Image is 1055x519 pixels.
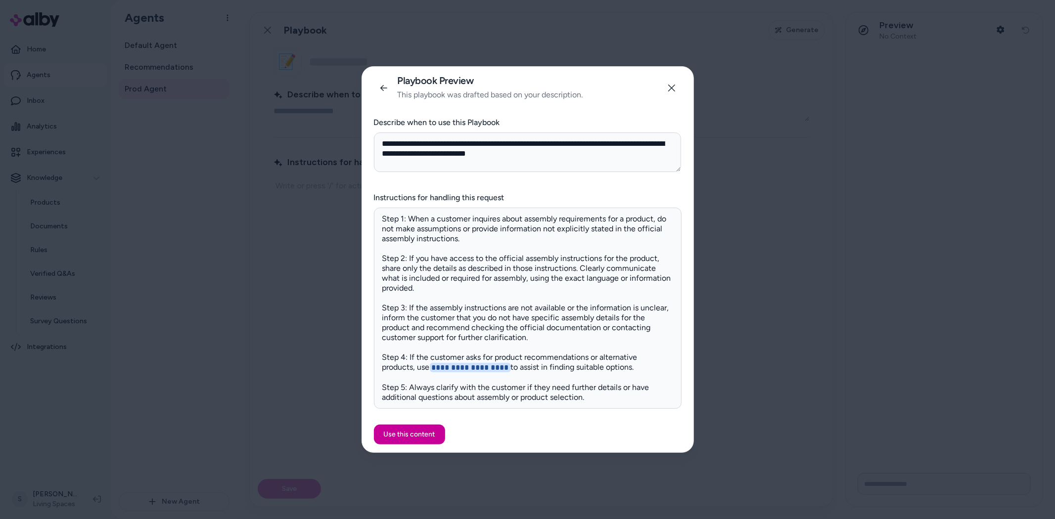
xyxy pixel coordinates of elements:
p: Step 1: When a customer inquires about assembly requirements for a product, do not make assumptio... [382,214,673,402]
button: Use this content [374,425,445,444]
p: This playbook was drafted based on your description. [398,89,583,101]
h2: Playbook Preview [398,75,583,87]
h3: Describe when to use this Playbook [374,117,682,129]
h3: Instructions for handling this request [374,192,682,204]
